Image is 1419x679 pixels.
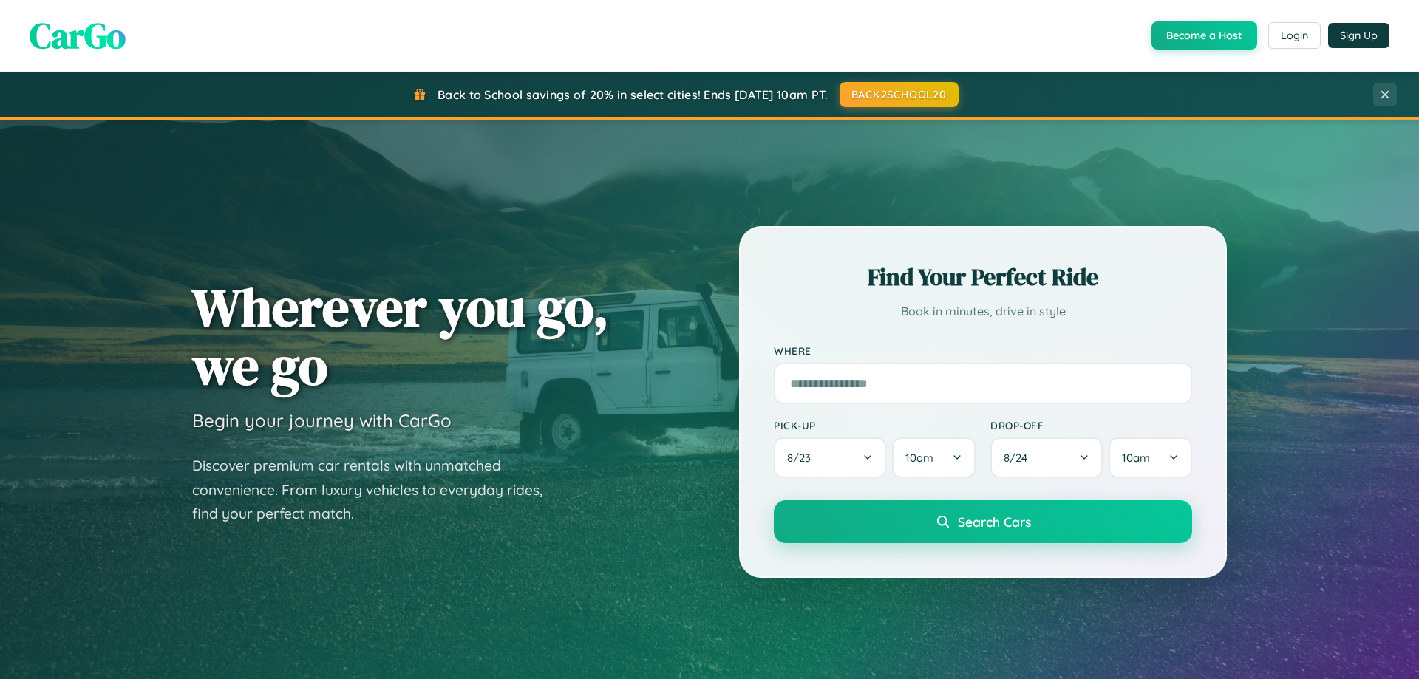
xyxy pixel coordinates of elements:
span: 8 / 23 [787,451,818,465]
button: BACK2SCHOOL20 [840,82,959,107]
button: 8/23 [774,437,886,478]
label: Drop-off [990,419,1192,431]
span: Back to School savings of 20% in select cities! Ends [DATE] 10am PT. [438,87,828,102]
label: Pick-up [774,419,976,431]
button: 8/24 [990,437,1103,478]
button: 10am [892,437,976,478]
span: 10am [1122,451,1150,465]
button: Login [1268,22,1321,49]
label: Where [774,344,1192,357]
button: Become a Host [1151,21,1257,50]
p: Discover premium car rentals with unmatched convenience. From luxury vehicles to everyday rides, ... [192,454,562,526]
span: CarGo [30,11,126,60]
h1: Wherever you go, we go [192,278,609,395]
h2: Find Your Perfect Ride [774,261,1192,293]
button: Sign Up [1328,23,1389,48]
p: Book in minutes, drive in style [774,301,1192,322]
button: Search Cars [774,500,1192,543]
span: 10am [905,451,933,465]
span: Search Cars [958,513,1031,530]
h3: Begin your journey with CarGo [192,409,452,431]
span: 8 / 24 [1004,451,1035,465]
button: 10am [1109,437,1192,478]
